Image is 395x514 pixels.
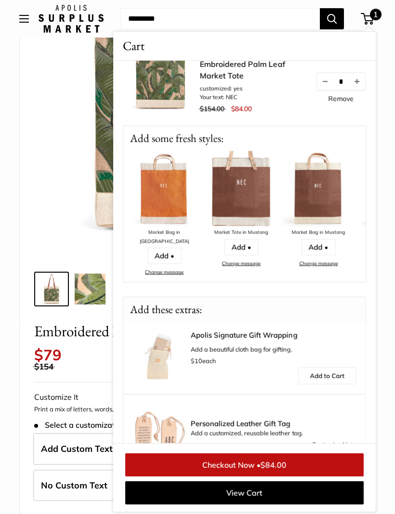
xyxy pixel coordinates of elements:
[34,322,326,340] span: Embroidered Palm Leaf Market Tote
[33,433,363,465] label: Add Custom Text
[333,77,349,85] input: Quantity
[191,357,216,365] span: each
[33,470,363,501] label: Leave Blank
[125,453,364,476] a: Checkout Now •$84.00
[200,84,306,93] li: customized: yes
[191,420,356,439] div: Add a customized, reusable leather tag.
[147,248,182,264] a: Add •
[299,260,338,266] a: Change message
[328,95,354,102] a: Remove
[349,73,365,90] button: Increase quantity by 1
[123,37,145,55] span: Cart
[224,239,259,255] a: Add •
[36,274,67,304] img: Embroidered Palm Leaf Market Tote
[191,331,356,339] a: Apolis Signature Gift Wrapping
[320,8,344,29] button: Search
[191,357,202,365] span: $10
[34,405,361,414] p: Print a mix of letters, words, and numbers to make it unmistakably yours.
[111,272,146,306] a: description_Multi-layered motif with eight varying thread colors
[34,390,361,405] div: Customize It
[231,105,252,113] span: $84.00
[73,272,107,306] a: description_A multi-layered motif with eight varying thread colors.
[123,126,366,151] p: Add some fresh styles:
[133,331,186,384] img: Apolis Signature Gift Wrapping
[200,93,306,102] li: Your text: NEC
[261,460,287,470] span: $84.00
[34,345,62,364] span: $79
[133,404,186,457] img: Luggage Tag
[317,73,333,90] button: Decrease quantity by 1
[362,13,374,25] a: 1
[370,9,382,20] span: 1
[41,443,113,454] span: Add Custom Text
[145,269,184,275] a: Change message
[191,331,356,367] div: Add a beautiful cloth bag for gifting.
[41,480,107,491] span: No Custom Text
[19,15,29,23] button: Open menu
[302,239,336,255] a: Add •
[75,274,105,304] img: description_A multi-layered motif with eight varying thread colors.
[125,481,364,504] a: View Cart
[34,272,69,306] a: Embroidered Palm Leaf Market Tote
[203,228,280,237] div: Market Tote in Mustang
[191,420,356,428] span: Personalized Leather Gift Tag
[126,228,203,246] div: Market Bag in [GEOGRAPHIC_DATA]
[222,260,261,266] a: Change message
[39,5,104,33] img: Apolis: Surplus Market
[34,421,150,430] span: Select a customization option
[312,439,356,451] a: Customize Note
[123,297,209,322] p: Add these extras:
[200,58,306,81] a: Embroidered Palm Leaf Market Tote
[200,105,224,113] span: $154.00
[120,8,320,29] input: Search...
[280,228,357,237] div: Market Bag in Mustang
[34,361,53,371] span: $154
[298,367,356,384] a: Add to Cart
